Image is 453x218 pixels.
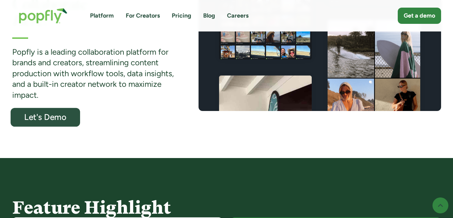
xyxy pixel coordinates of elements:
[12,1,74,30] a: home
[17,113,73,121] div: Let's Demo
[12,198,441,217] h4: Feature Highlight
[227,12,249,20] a: Careers
[203,12,215,20] a: Blog
[404,12,435,20] div: Get a demo
[172,12,191,20] a: Pricing
[90,12,114,20] a: Platform
[126,12,160,20] a: For Creators
[12,47,174,100] strong: Popfly is a leading collaboration platform for brands and creators, streamlining content producti...
[398,8,441,24] a: Get a demo
[11,108,80,127] a: Let's Demo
